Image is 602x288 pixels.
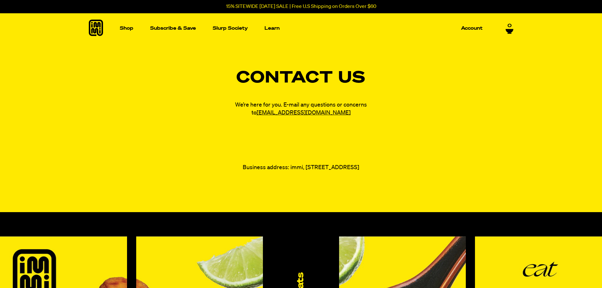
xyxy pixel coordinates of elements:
[89,70,514,86] h1: Contact Us
[222,101,380,117] p: We’re here for you. E-mail any questions or concerns to
[222,164,380,172] p: Business address: immi, [STREET_ADDRESS]
[508,23,512,29] span: 0
[265,26,280,31] p: Learn
[213,26,248,31] p: Slurp Society
[117,13,485,43] nav: Main navigation
[120,26,133,31] p: Shop
[461,26,483,31] p: Account
[459,23,485,33] a: Account
[148,23,198,33] a: Subscribe & Save
[150,26,196,31] p: Subscribe & Save
[117,13,136,43] a: Shop
[506,23,514,34] a: 0
[210,23,250,33] a: Slurp Society
[257,110,351,116] a: [EMAIL_ADDRESS][DOMAIN_NAME]
[226,4,376,9] p: 15% SITEWIDE [DATE] SALE | Free U.S Shipping on Orders Over $60
[262,13,282,43] a: Learn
